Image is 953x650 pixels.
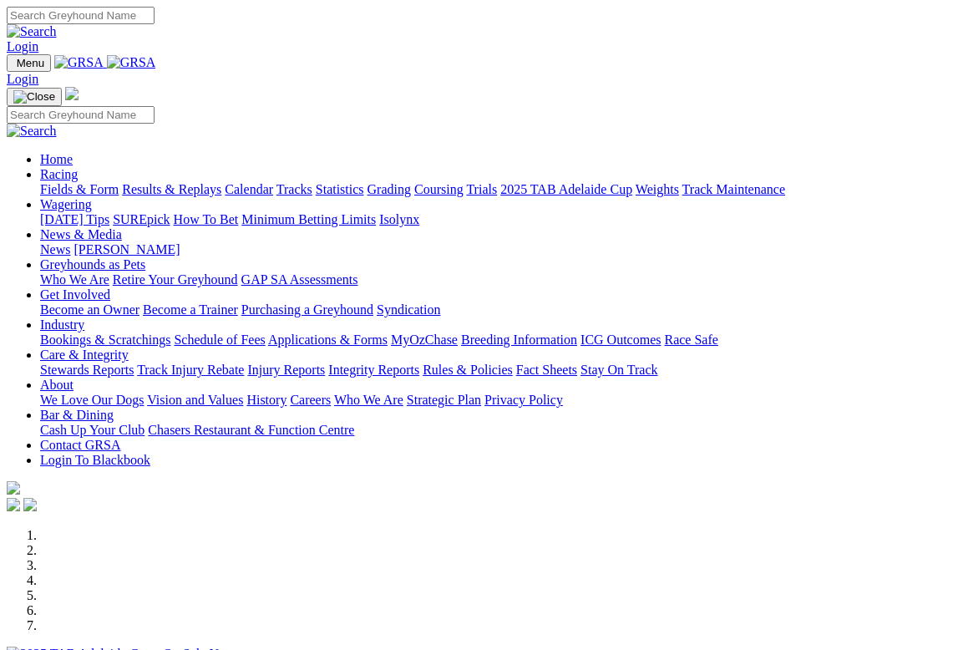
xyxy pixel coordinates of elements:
a: Strategic Plan [407,393,481,407]
img: logo-grsa-white.png [7,481,20,495]
a: Stay On Track [580,363,657,377]
a: Fact Sheets [516,363,577,377]
a: Schedule of Fees [174,333,265,347]
a: SUREpick [113,212,170,226]
a: Tracks [276,182,312,196]
img: GRSA [107,55,156,70]
a: Track Maintenance [682,182,785,196]
img: GRSA [54,55,104,70]
img: Search [7,124,57,139]
a: Cash Up Your Club [40,423,144,437]
a: Care & Integrity [40,348,129,362]
a: Injury Reports [247,363,325,377]
div: About [40,393,946,408]
a: Vision and Values [147,393,243,407]
input: Search [7,7,155,24]
a: Get Involved [40,287,110,302]
button: Toggle navigation [7,88,62,106]
a: MyOzChase [391,333,458,347]
a: About [40,378,74,392]
img: facebook.svg [7,498,20,511]
a: Who We Are [40,272,109,287]
a: Statistics [316,182,364,196]
div: Industry [40,333,946,348]
a: ICG Outcomes [580,333,661,347]
a: How To Bet [174,212,239,226]
a: Grading [368,182,411,196]
a: Chasers Restaurant & Function Centre [148,423,354,437]
a: Minimum Betting Limits [241,212,376,226]
a: Coursing [414,182,464,196]
div: Wagering [40,212,946,227]
div: Care & Integrity [40,363,946,378]
a: Integrity Reports [328,363,419,377]
a: Greyhounds as Pets [40,257,145,272]
a: Results & Replays [122,182,221,196]
a: Applications & Forms [268,333,388,347]
a: Industry [40,317,84,332]
a: Purchasing a Greyhound [241,302,373,317]
a: Stewards Reports [40,363,134,377]
a: Privacy Policy [484,393,563,407]
div: Racing [40,182,946,197]
span: Menu [17,57,44,69]
a: History [246,393,286,407]
div: Bar & Dining [40,423,946,438]
a: Careers [290,393,331,407]
a: Login [7,72,38,86]
a: Retire Your Greyhound [113,272,238,287]
img: logo-grsa-white.png [65,87,79,100]
a: Who We Are [334,393,403,407]
a: 2025 TAB Adelaide Cup [500,182,632,196]
a: Login [7,39,38,53]
a: Racing [40,167,78,181]
img: twitter.svg [23,498,37,511]
a: Become an Owner [40,302,139,317]
a: Bar & Dining [40,408,114,422]
a: Race Safe [664,333,717,347]
button: Toggle navigation [7,54,51,72]
img: Close [13,90,55,104]
a: [PERSON_NAME] [74,242,180,256]
a: Breeding Information [461,333,577,347]
a: Syndication [377,302,440,317]
a: Track Injury Rebate [137,363,244,377]
a: Calendar [225,182,273,196]
a: Become a Trainer [143,302,238,317]
a: Rules & Policies [423,363,513,377]
a: News [40,242,70,256]
img: Search [7,24,57,39]
a: Contact GRSA [40,438,120,452]
a: [DATE] Tips [40,212,109,226]
a: Login To Blackbook [40,453,150,467]
a: We Love Our Dogs [40,393,144,407]
a: News & Media [40,227,122,241]
a: GAP SA Assessments [241,272,358,287]
input: Search [7,106,155,124]
a: Home [40,152,73,166]
a: Weights [636,182,679,196]
a: Isolynx [379,212,419,226]
div: Greyhounds as Pets [40,272,946,287]
a: Bookings & Scratchings [40,333,170,347]
div: Get Involved [40,302,946,317]
div: News & Media [40,242,946,257]
a: Wagering [40,197,92,211]
a: Trials [466,182,497,196]
a: Fields & Form [40,182,119,196]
